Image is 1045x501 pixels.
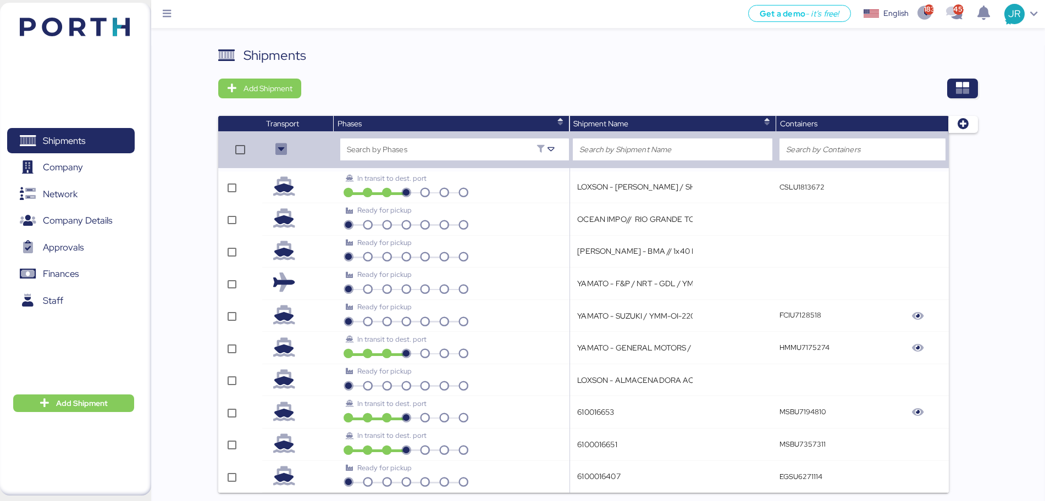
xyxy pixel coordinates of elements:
q-button: MSBU7194810 [779,407,826,416]
span: Ready for pickup [357,366,412,376]
q-button: EGSU6271114 [779,472,822,481]
q-button: FCIU7128518 [779,310,821,320]
span: Staff [43,293,63,309]
span: Phases [338,119,362,129]
q-button: CSLU1813672 [779,182,825,192]
div: English [883,8,909,19]
a: Company [7,155,135,180]
a: Approvals [7,235,135,260]
q-button: HMMU7175274 [779,343,830,352]
a: Finances [7,261,135,287]
a: Staff [7,288,135,313]
span: In transit to dest. port [357,431,427,440]
span: Network [43,186,78,202]
span: Containers [780,119,817,129]
q-button: MSBU7357311 [779,439,826,449]
span: Ready for pickup [357,205,412,215]
div: Shipments [244,46,306,65]
span: Shipments [43,133,85,149]
a: Company Details [7,208,135,233]
input: Search by Containers [786,143,939,156]
span: Ready for pickup [357,270,412,279]
button: Add Shipment [218,79,301,98]
span: Transport [266,119,299,129]
span: Ready for pickup [357,302,412,311]
span: Shipment Name [573,119,628,129]
a: Network [7,181,135,207]
span: In transit to dest. port [357,399,427,408]
button: Add Shipment [13,394,134,412]
span: Add Shipment [244,82,292,95]
span: Add Shipment [56,397,108,410]
span: Approvals [43,240,84,255]
span: In transit to dest. port [357,335,427,344]
span: Finances [43,266,79,282]
span: JR [1008,7,1020,21]
a: Shipments [7,128,135,153]
span: Ready for pickup [357,463,412,472]
span: Ready for pickup [357,238,412,247]
span: Company [43,159,83,175]
input: Search by Shipment Name [579,143,766,156]
span: In transit to dest. port [357,174,427,183]
button: Menu [158,5,176,24]
span: Company Details [43,213,112,229]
